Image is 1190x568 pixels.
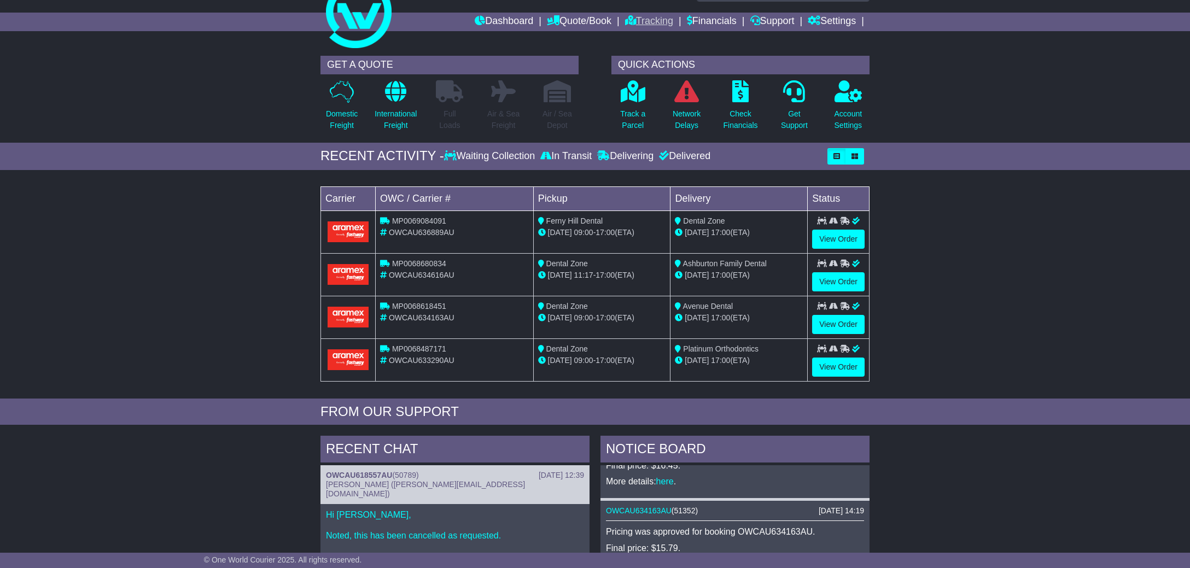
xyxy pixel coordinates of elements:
span: OWCAU633290AU [389,356,454,365]
a: OWCAU634163AU [606,506,672,515]
a: View Order [812,230,865,249]
span: Avenue Dental [683,302,733,311]
p: Network Delays [673,108,701,131]
a: View Order [812,272,865,291]
div: In Transit [538,150,594,162]
span: MP0068680834 [392,259,446,268]
span: 17:00 [596,228,615,237]
span: [DATE] [548,356,572,365]
td: Delivery [670,186,808,210]
a: Tracking [625,13,673,31]
img: Aramex.png [328,221,369,242]
td: Carrier [321,186,376,210]
span: 50789 [395,471,416,479]
div: NOTICE BOARD [600,436,870,465]
p: Domestic Freight [326,108,358,131]
p: Check Financials [724,108,758,131]
span: 17:00 [711,356,730,365]
div: [DATE] 12:39 [539,471,584,480]
img: Aramex.png [328,307,369,327]
span: [DATE] [685,271,709,279]
a: Quote/Book [547,13,611,31]
a: Financials [687,13,737,31]
a: GetSupport [780,80,808,137]
a: CheckFinancials [723,80,759,137]
div: - (ETA) [538,312,666,324]
div: ( ) [606,506,864,516]
span: 17:00 [711,228,730,237]
p: Account Settings [835,108,862,131]
span: OWCAU634163AU [389,313,454,322]
div: Waiting Collection [444,150,538,162]
p: Air & Sea Freight [487,108,520,131]
span: 09:00 [574,313,593,322]
span: OWCAU636889AU [389,228,454,237]
a: DomesticFreight [325,80,358,137]
div: (ETA) [675,227,803,238]
a: Dashboard [475,13,533,31]
div: QUICK ACTIONS [611,56,870,74]
div: - (ETA) [538,227,666,238]
span: Dental Zone [546,344,588,353]
span: MP0069084091 [392,216,446,225]
div: [DATE] 14:19 [819,506,864,516]
a: InternationalFreight [374,80,417,137]
p: Final price: $15.79. [606,543,864,553]
span: [DATE] [685,228,709,237]
p: Final price: $16.45. [606,460,864,471]
span: [DATE] [685,356,709,365]
span: 11:17 [574,271,593,279]
span: 09:00 [574,356,593,365]
span: OWCAU634616AU [389,271,454,279]
span: 17:00 [711,313,730,322]
a: here [656,477,674,486]
td: OWC / Carrier # [376,186,534,210]
span: 51352 [674,506,696,515]
div: ( ) [326,471,584,480]
p: More details: . [606,476,864,487]
span: Platinum Orthodontics [683,344,759,353]
p: Pricing was approved for booking OWCAU634163AU. [606,526,864,537]
div: FROM OUR SUPPORT [320,404,870,420]
div: RECENT ACTIVITY - [320,148,444,164]
a: Track aParcel [620,80,646,137]
a: Support [750,13,795,31]
span: MP0068487171 [392,344,446,353]
span: Dental Zone [683,216,725,225]
a: AccountSettings [834,80,863,137]
p: Air / Sea Depot [542,108,572,131]
span: 17:00 [596,356,615,365]
p: Track a Parcel [620,108,645,131]
img: Aramex.png [328,264,369,284]
td: Pickup [533,186,670,210]
span: 09:00 [574,228,593,237]
span: 17:00 [711,271,730,279]
p: Get Support [781,108,808,131]
span: [DATE] [548,228,572,237]
span: Dental Zone [546,302,588,311]
a: NetworkDelays [672,80,701,137]
div: Delivering [594,150,656,162]
div: RECENT CHAT [320,436,590,465]
span: [PERSON_NAME] ([PERSON_NAME][EMAIL_ADDRESS][DOMAIN_NAME]) [326,480,525,498]
div: (ETA) [675,270,803,281]
a: View Order [812,358,865,377]
img: Aramex.png [328,349,369,370]
a: Settings [808,13,856,31]
span: MP0068618451 [392,302,446,311]
span: Dental Zone [546,259,588,268]
span: Ferny Hill Dental [546,216,603,225]
td: Status [808,186,870,210]
div: (ETA) [675,355,803,366]
a: OWCAU618557AU [326,471,392,479]
span: Ashburton Family Dental [683,259,767,268]
div: - (ETA) [538,270,666,281]
span: [DATE] [685,313,709,322]
span: [DATE] [548,313,572,322]
span: [DATE] [548,271,572,279]
span: © One World Courier 2025. All rights reserved. [204,555,362,564]
span: 17:00 [596,313,615,322]
p: Full Loads [436,108,463,131]
div: Delivered [656,150,710,162]
div: GET A QUOTE [320,56,579,74]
